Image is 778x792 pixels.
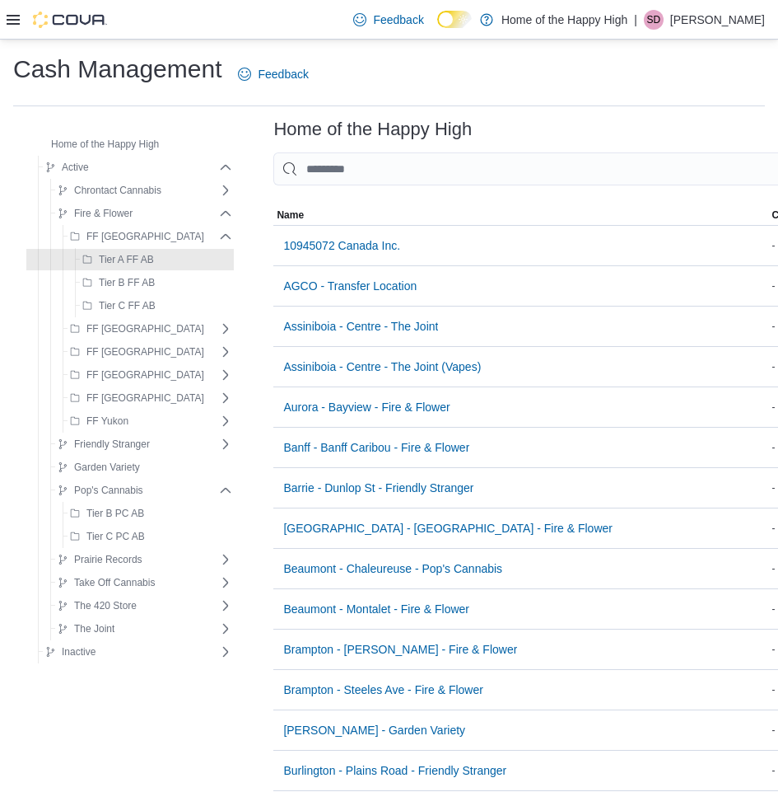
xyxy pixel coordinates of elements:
span: Tier B PC AB [86,507,144,520]
span: Beaumont - Chaleureuse - Pop's Cannabis [283,560,502,577]
span: FF Yukon [86,415,128,428]
a: Feedback [347,3,430,36]
button: [PERSON_NAME] - Garden Variety [277,714,472,747]
button: Brampton - Steeles Ave - Fire & Flower [277,673,490,706]
span: Friendly Stranger [74,438,150,451]
button: Take Off Cannabis [51,573,161,593]
span: AGCO - Transfer Location [283,278,417,294]
button: FF [GEOGRAPHIC_DATA] [63,227,211,246]
span: Feedback [258,66,308,82]
button: Banff - Banff Caribou - Fire & Flower [277,431,476,464]
span: Brampton - Steeles Ave - Fire & Flower [283,682,483,698]
button: Friendly Stranger [51,434,156,454]
button: Home of the Happy High [28,134,165,154]
span: Beaumont - Montalet - Fire & Flower [283,601,469,617]
span: FF [GEOGRAPHIC_DATA] [86,368,204,382]
button: Assiniboia - Centre - The Joint (Vapes) [277,350,487,383]
button: Inactive [39,642,102,662]
button: Tier B FF AB [76,273,161,293]
button: Barrie - Dunlop St - Friendly Stranger [277,471,480,504]
span: Tier B FF AB [99,276,155,289]
button: Pop's Cannabis [51,480,150,500]
button: FF [GEOGRAPHIC_DATA] [63,342,211,362]
span: Fire & Flower [74,207,133,220]
button: 10945072 Canada Inc. [277,229,407,262]
p: | [634,10,637,30]
button: Beaumont - Montalet - Fire & Flower [277,593,476,626]
button: Assiniboia - Centre - The Joint [277,310,445,343]
span: [GEOGRAPHIC_DATA] - [GEOGRAPHIC_DATA] - Fire & Flower [283,520,613,537]
button: Tier B PC AB [63,504,151,523]
span: Tier C PC AB [86,530,145,543]
button: Beaumont - Chaleureuse - Pop's Cannabis [277,552,509,585]
span: FF [GEOGRAPHIC_DATA] [86,322,204,335]
span: Home of the Happy High [51,138,159,151]
button: The Joint [51,619,121,639]
button: Burlington - Plains Road - Friendly Stranger [277,754,513,787]
button: Aurora - Bayview - Fire & Flower [277,391,456,424]
p: [PERSON_NAME] [670,10,765,30]
h1: Cash Management [13,53,221,86]
span: FF [GEOGRAPHIC_DATA] [86,391,204,405]
span: Banff - Banff Caribou - Fire & Flower [283,439,469,456]
button: Garden Variety [51,457,147,477]
span: Garden Variety [74,461,140,474]
span: Feedback [373,12,423,28]
span: FF [GEOGRAPHIC_DATA] [86,345,204,359]
span: Chrontact Cannabis [74,184,161,197]
span: SD [647,10,661,30]
input: Dark Mode [437,11,472,28]
span: FF [GEOGRAPHIC_DATA] [86,230,204,243]
button: The 420 Store [51,596,143,616]
div: Sarah Davidson [644,10,664,30]
button: Prairie Records [51,550,149,569]
span: Assiniboia - Centre - The Joint (Vapes) [283,359,481,375]
button: FF [GEOGRAPHIC_DATA] [63,365,211,385]
button: Tier C FF AB [76,296,162,316]
span: [PERSON_NAME] - Garden Variety [283,722,465,738]
button: FF [GEOGRAPHIC_DATA] [63,388,211,408]
h3: Home of the Happy High [273,120,472,139]
span: Assiniboia - Centre - The Joint [283,318,438,335]
img: Cova [33,12,107,28]
button: Name [273,205,768,225]
a: Feedback [231,58,314,91]
span: Name [277,209,304,222]
button: Fire & Flower [51,204,139,223]
span: Tier C FF AB [99,299,156,312]
span: Aurora - Bayview - Fire & Flower [283,399,450,415]
span: 10945072 Canada Inc. [283,237,400,254]
span: Prairie Records [74,553,142,566]
span: Dark Mode [437,28,438,29]
span: Brampton - [PERSON_NAME] - Fire & Flower [283,641,517,658]
button: FF Yukon [63,411,135,431]
span: Burlington - Plains Road - Friendly Stranger [283,762,506,779]
span: Active [62,161,89,174]
span: The Joint [74,622,114,635]
button: Tier C PC AB [63,527,151,546]
button: FF [GEOGRAPHIC_DATA] [63,319,211,339]
button: Active [39,157,96,177]
span: Inactive [62,645,96,658]
span: Take Off Cannabis [74,576,155,589]
p: Home of the Happy High [501,10,627,30]
button: [GEOGRAPHIC_DATA] - [GEOGRAPHIC_DATA] - Fire & Flower [277,512,619,545]
button: Tier A FF AB [76,250,161,269]
span: Tier A FF AB [99,253,154,266]
button: AGCO - Transfer Location [277,269,423,302]
span: Pop's Cannabis [74,484,143,497]
span: Barrie - Dunlop St - Friendly Stranger [283,480,473,496]
button: Chrontact Cannabis [51,180,168,200]
span: The 420 Store [74,599,137,612]
button: Brampton - [PERSON_NAME] - Fire & Flower [277,633,524,666]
